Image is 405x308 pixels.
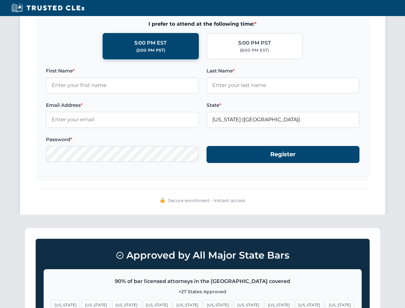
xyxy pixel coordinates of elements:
[207,146,359,163] button: Register
[134,39,167,47] div: 5:00 PM EST
[160,198,165,203] img: 🔒
[46,77,199,93] input: Enter your first name
[207,77,359,93] input: Enter your last name
[46,101,199,109] label: Email Address
[46,112,199,128] input: Enter your email
[207,67,359,75] label: Last Name
[168,197,245,204] span: Secure enrollment • Instant access
[46,20,359,28] span: I prefer to attend at the following time:
[46,136,199,143] label: Password
[136,47,165,54] div: (2:00 PM PST)
[44,247,362,264] h3: Approved by All Major State Bars
[207,112,359,128] input: Florida (FL)
[46,67,199,75] label: First Name
[240,47,269,54] div: (8:00 PM EST)
[52,288,354,295] p: +27 States Approved
[10,3,86,13] img: Trusted CLEs
[207,101,359,109] label: State
[238,39,271,47] div: 5:00 PM PST
[52,277,354,286] p: 90% of bar licensed attorneys in the [GEOGRAPHIC_DATA] covered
